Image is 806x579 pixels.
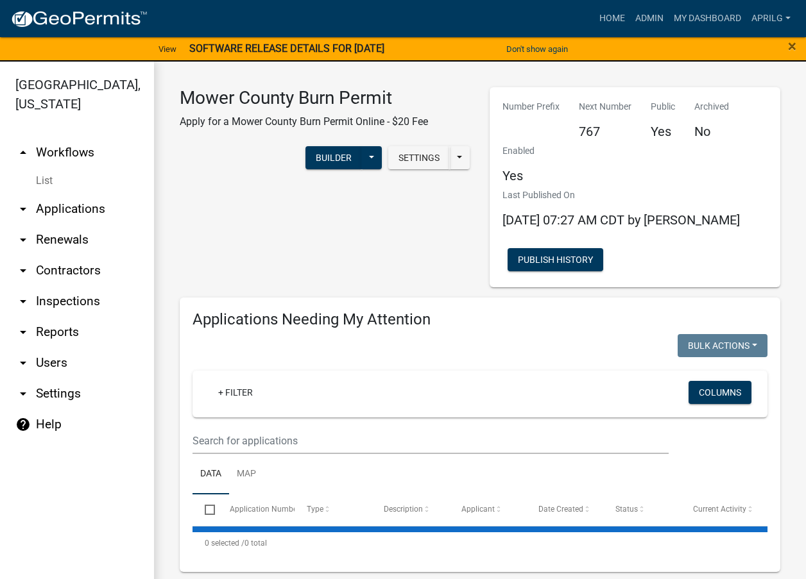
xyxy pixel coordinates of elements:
[694,100,729,113] p: Archived
[189,42,384,55] strong: SOFTWARE RELEASE DETAILS FOR [DATE]
[193,310,767,329] h4: Applications Needing My Attention
[15,201,31,217] i: arrow_drop_down
[15,355,31,371] i: arrow_drop_down
[180,87,428,109] h3: Mower County Burn Permit
[15,145,31,160] i: arrow_drop_up
[305,146,362,169] button: Builder
[15,417,31,432] i: help
[508,248,603,271] button: Publish History
[153,38,182,60] a: View
[307,505,323,514] span: Type
[230,505,300,514] span: Application Number
[15,324,31,340] i: arrow_drop_down
[788,37,796,55] span: ×
[689,381,751,404] button: Columns
[15,386,31,401] i: arrow_drop_down
[694,124,729,139] h5: No
[630,6,669,31] a: Admin
[193,494,217,525] datatable-header-cell: Select
[295,494,372,525] datatable-header-cell: Type
[502,168,535,183] h5: Yes
[208,381,263,404] a: + Filter
[788,38,796,54] button: Close
[15,263,31,278] i: arrow_drop_down
[461,505,495,514] span: Applicant
[180,114,428,130] p: Apply for a Mower County Burn Permit Online - $20 Fee
[502,189,740,202] p: Last Published On
[508,255,603,265] wm-modal-confirm: Workflow Publish History
[502,144,535,158] p: Enabled
[603,494,680,525] datatable-header-cell: Status
[746,6,796,31] a: aprilg
[193,428,669,454] input: Search for applications
[538,505,583,514] span: Date Created
[693,505,746,514] span: Current Activity
[651,100,675,113] p: Public
[502,212,740,228] span: [DATE] 07:27 AM CDT by [PERSON_NAME]
[449,494,526,525] datatable-header-cell: Applicant
[669,6,746,31] a: My Dashboard
[594,6,630,31] a: Home
[15,232,31,248] i: arrow_drop_down
[501,38,573,60] button: Don't show again
[384,505,423,514] span: Description
[15,294,31,309] i: arrow_drop_down
[193,527,767,559] div: 0 total
[229,454,264,495] a: Map
[388,146,450,169] button: Settings
[193,454,229,495] a: Data
[681,494,758,525] datatable-header-cell: Current Activity
[579,100,631,113] p: Next Number
[372,494,449,525] datatable-header-cell: Description
[678,334,767,357] button: Bulk Actions
[526,494,603,525] datatable-header-cell: Date Created
[615,505,638,514] span: Status
[502,100,560,113] p: Number Prefix
[651,124,675,139] h5: Yes
[217,494,294,525] datatable-header-cell: Application Number
[579,124,631,139] h5: 767
[205,539,244,548] span: 0 selected /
